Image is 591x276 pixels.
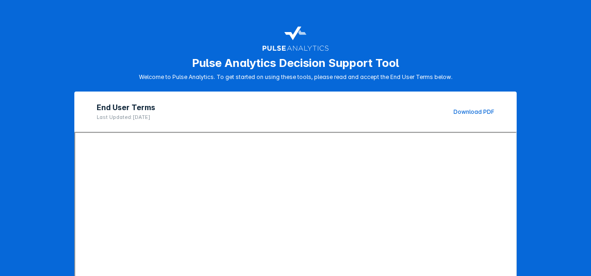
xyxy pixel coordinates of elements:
h1: Pulse Analytics Decision Support Tool [192,56,399,70]
a: Download PDF [453,108,494,115]
p: Last Updated: [DATE] [97,114,155,120]
img: pulse-logo-user-terms.svg [262,22,329,53]
p: Welcome to Pulse Analytics. To get started on using these tools, please read and accept the End U... [139,73,453,80]
h2: End User Terms [97,103,155,112]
